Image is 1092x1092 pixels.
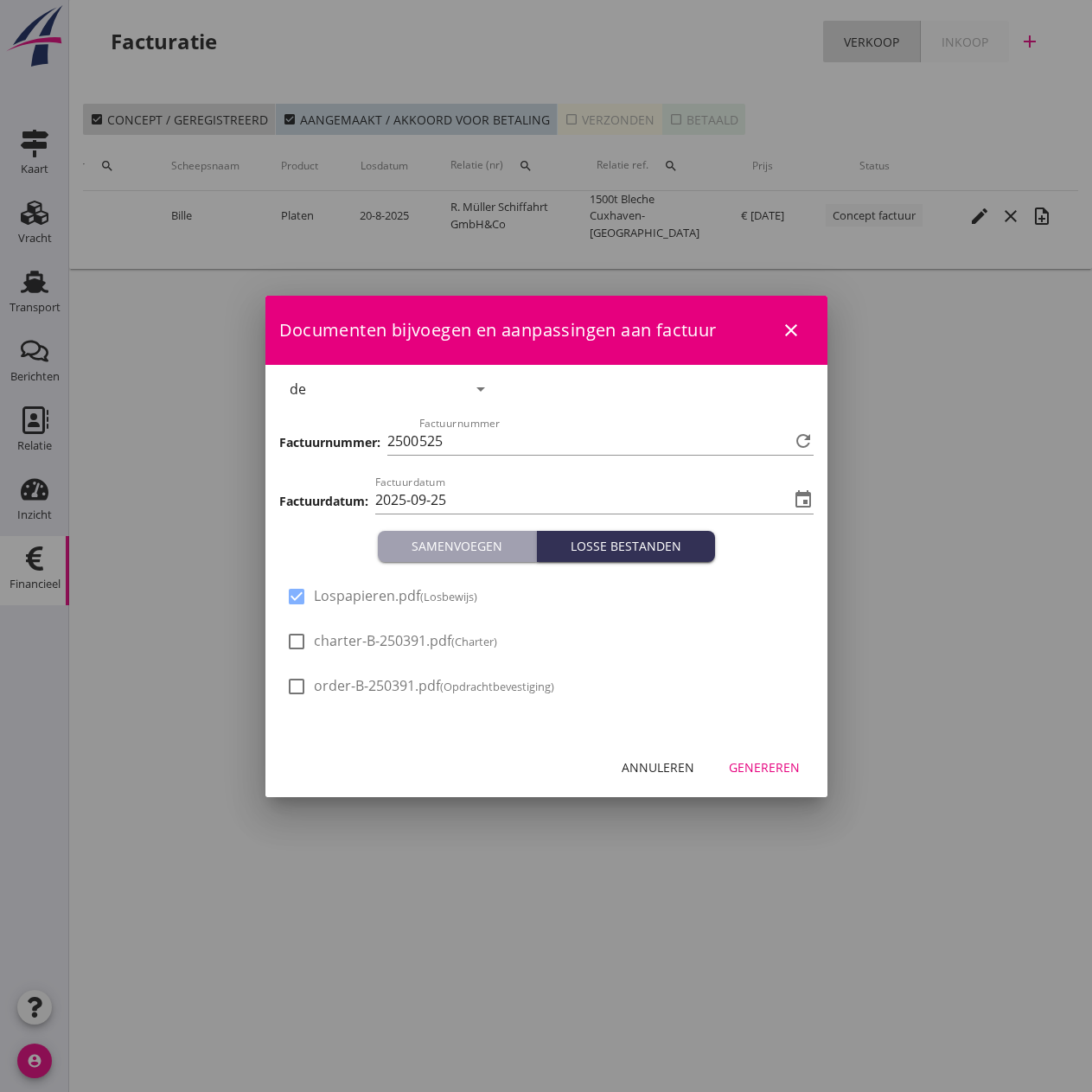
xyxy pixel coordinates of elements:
[622,758,694,776] div: Annuleren
[470,379,491,399] i: arrow_drop_down
[314,632,497,650] span: charter-B-250391.pdf
[781,320,801,341] i: close
[385,537,529,555] div: Samenvoegen
[608,752,708,783] button: Annuleren
[715,752,814,783] button: Genereren
[440,679,554,694] small: (Opdrachtbevestiging)
[265,296,827,365] div: Documenten bijvoegen en aanpassingen aan factuur
[290,381,306,397] div: de
[279,433,380,451] h3: Factuurnummer:
[314,587,477,605] span: Lospapieren.pdf
[793,431,814,451] i: refresh
[544,537,708,555] div: Losse bestanden
[279,492,368,510] h3: Factuurdatum:
[420,589,477,604] small: (Losbewijs)
[387,431,418,452] span: 2500
[793,489,814,510] i: event
[378,531,537,562] button: Samenvoegen
[419,427,789,455] input: Factuurnummer
[537,531,715,562] button: Losse bestanden
[375,486,789,514] input: Factuurdatum
[729,758,800,776] div: Genereren
[451,634,497,649] small: (Charter)
[314,677,554,695] span: order-B-250391.pdf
